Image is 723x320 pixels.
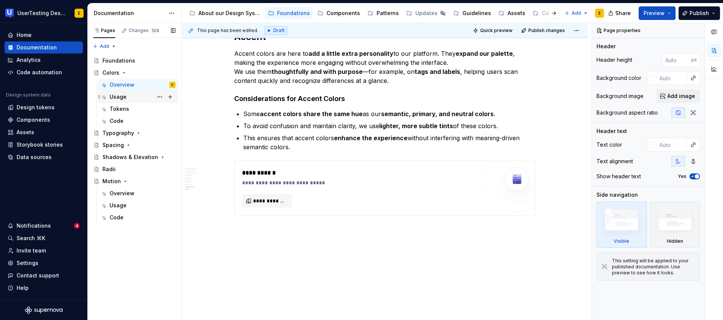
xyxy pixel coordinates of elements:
div: Page tree [186,6,561,21]
div: Search ⌘K [17,234,45,242]
a: Components [5,114,83,126]
div: Components [326,9,360,17]
div: Usage [110,202,127,209]
p: To avoid confusion and maintain clarity, we use of these colors. [243,121,535,130]
strong: thoughtfully and with purpose [272,68,363,75]
span: Share [615,9,631,17]
div: Radii [102,165,116,173]
div: Code [110,214,124,221]
span: Add [572,10,581,16]
div: Storybook stories [17,141,63,149]
div: Background color [596,74,641,82]
div: Foundations [277,9,310,17]
div: About our Design System [198,9,261,17]
div: Hidden [650,202,700,248]
svg: Supernova Logo [25,306,63,314]
strong: lighter, more subtle tints [379,122,453,130]
p: px [691,57,697,63]
div: Typography [102,129,134,137]
div: Home [17,31,32,39]
div: Hidden [667,238,683,244]
div: Foundations [102,57,135,64]
a: Composable Patterns [530,7,610,19]
a: Analytics [5,54,83,66]
div: Changes [129,28,160,34]
a: Storybook stories [5,139,83,151]
button: Add [90,41,119,52]
a: Settings [5,257,83,269]
a: Code [98,115,178,127]
a: Foundations [90,55,178,67]
div: Analytics [17,56,41,64]
div: E [172,81,173,89]
strong: expand our palette [456,50,513,57]
div: Help [17,284,29,292]
span: Quick preview [480,28,513,34]
span: 4 [74,223,80,229]
div: Text alignment [596,158,633,165]
div: Colors [102,69,119,77]
button: Add image [656,89,700,103]
div: Header [596,43,616,50]
div: Design tokens [17,104,55,111]
div: Notifications [17,222,51,230]
button: Publish [679,6,720,20]
div: Pages [93,28,115,34]
a: Guidelines [450,7,494,19]
div: Header height [596,56,632,64]
button: Quick preview [471,25,516,36]
div: Page tree [90,55,178,224]
button: Share [604,6,636,20]
span: Preview [644,9,665,17]
div: Spacing [102,141,124,149]
div: Shadows & Elevation [102,153,158,161]
div: Documentation [17,44,57,51]
a: About our Design System [186,7,264,19]
div: Visible [614,238,629,244]
p: This ensures that accent colors without interfering with meaning-driven semantic colors. [243,133,535,152]
a: OverviewE [98,79,178,91]
span: Add [100,43,109,49]
div: Visible [596,202,647,248]
a: Shadows & Elevation [90,151,178,163]
a: Updates [403,7,449,19]
button: Notifications4 [5,220,83,232]
input: Auto [656,71,687,85]
p: Accent colors are here to to our platform. They , making the experience more engaging without ove... [234,49,535,85]
span: Publish [689,9,709,17]
a: Patterns [365,7,402,19]
div: Assets [17,129,34,136]
div: UserTesting Design System [17,9,66,17]
span: Draft [273,28,285,34]
button: Publish changes [519,25,568,36]
a: Data sources [5,151,83,163]
div: Motion [102,178,121,185]
strong: Considerations for Accent Colors [234,95,345,103]
div: Contact support [17,272,59,279]
input: Auto [656,138,687,152]
img: 41adf70f-fc1c-4662-8e2d-d2ab9c673b1b.png [5,9,14,18]
button: Help [5,282,83,294]
div: Components [17,116,50,124]
div: This setting will be applied to your published documentation. Use preview to see how it looks. [612,258,695,276]
div: E [78,10,80,16]
div: Usage [110,93,127,101]
a: Documentation [5,41,83,54]
div: Guidelines [462,9,491,17]
div: Invite team [17,247,46,254]
p: Some as our . [243,109,535,118]
strong: add a little extra personality [308,50,394,57]
strong: tags and labels [415,68,460,75]
span: Add image [667,92,695,100]
div: Code automation [17,69,62,76]
a: Code automation [5,66,83,78]
div: Code [110,117,124,125]
div: Documentation [94,9,165,17]
a: Overview [98,187,178,199]
a: Motion [90,175,178,187]
div: Text color [596,141,622,149]
div: Overview [110,81,134,89]
span: Publish changes [528,28,565,34]
a: Usage [98,199,178,211]
div: Tokens [110,105,129,113]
